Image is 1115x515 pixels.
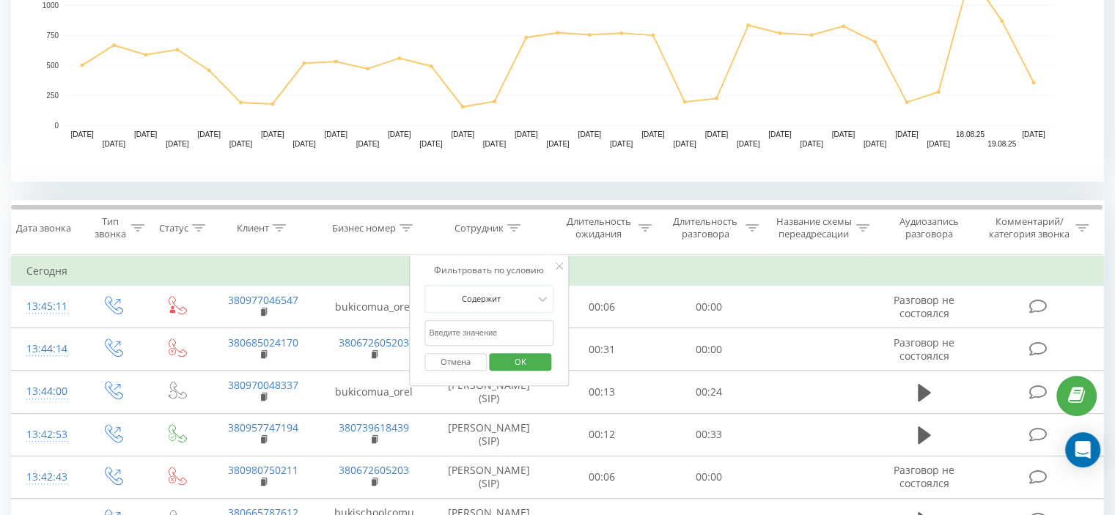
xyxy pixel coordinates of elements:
text: [DATE] [388,130,411,138]
a: 380685024170 [228,336,298,349]
text: 0 [54,122,59,130]
text: 750 [46,32,59,40]
text: [DATE] [705,130,729,138]
td: bukicomua_orel [318,371,429,413]
text: [DATE] [610,140,633,148]
a: 380672605203 [339,336,409,349]
text: 1000 [43,1,59,10]
div: Аудиозапись разговора [886,215,972,240]
text: [DATE] [768,130,792,138]
span: Разговор не состоялся [894,293,954,320]
text: [DATE] [864,140,887,148]
div: Длительность разговора [669,215,742,240]
text: [DATE] [134,130,158,138]
text: [DATE] [927,140,950,148]
td: 00:12 [549,413,655,456]
text: [DATE] [419,140,443,148]
text: 19.08.25 [987,140,1016,148]
text: [DATE] [832,130,855,138]
td: 00:00 [655,456,762,498]
div: Комментарий/категория звонка [986,215,1072,240]
text: [DATE] [197,130,221,138]
a: 380980750211 [228,463,298,477]
input: Введите значение [424,320,553,346]
text: [DATE] [1022,130,1045,138]
a: 380672605203 [339,463,409,477]
div: Бизнес номер [332,222,396,234]
text: [DATE] [546,140,570,148]
button: OK [489,353,551,371]
td: 00:00 [655,286,762,328]
a: 380977046547 [228,293,298,307]
text: [DATE] [166,140,189,148]
td: 00:06 [549,286,655,328]
div: 13:42:53 [26,420,65,449]
td: 00:06 [549,456,655,498]
td: [PERSON_NAME] (SIP) [430,371,549,413]
text: [DATE] [483,140,507,148]
a: 380970048337 [228,378,298,392]
span: Разговор не состоялся [894,463,954,490]
text: [DATE] [641,130,665,138]
div: 13:42:43 [26,463,65,492]
text: 18.08.25 [956,130,985,138]
div: Open Intercom Messenger [1065,432,1100,467]
td: 00:31 [549,328,655,371]
text: [DATE] [451,130,474,138]
text: [DATE] [324,130,347,138]
td: 00:33 [655,413,762,456]
div: 13:44:14 [26,335,65,363]
td: Сегодня [12,256,1104,286]
div: 13:44:00 [26,377,65,406]
text: [DATE] [103,140,126,148]
td: [PERSON_NAME] (SIP) [430,456,549,498]
text: 250 [46,92,59,100]
text: 500 [46,62,59,70]
div: Клиент [237,222,269,234]
button: Отмена [424,353,487,371]
span: Разговор не состоялся [894,336,954,363]
text: [DATE] [800,140,823,148]
td: 00:00 [655,328,762,371]
a: 380739618439 [339,420,409,434]
text: [DATE] [70,130,94,138]
div: Название схемы переадресации [776,215,853,240]
div: Тип звонка [92,215,127,240]
div: Длительность ожидания [562,215,636,240]
div: Сотрудник [455,222,504,234]
td: [PERSON_NAME] (SIP) [430,413,549,456]
text: [DATE] [515,130,538,138]
td: 00:13 [549,371,655,413]
text: [DATE] [673,140,696,148]
text: [DATE] [737,140,760,148]
text: [DATE] [895,130,919,138]
div: 13:45:11 [26,292,65,321]
td: bukicomua_orel [318,286,429,328]
text: [DATE] [356,140,380,148]
td: 00:24 [655,371,762,413]
div: Дата звонка [16,222,71,234]
span: OK [500,350,541,373]
text: [DATE] [578,130,602,138]
a: 380957747194 [228,420,298,434]
text: [DATE] [229,140,253,148]
text: [DATE] [261,130,284,138]
div: Фильтровать по условию [424,263,553,278]
div: Статус [159,222,188,234]
text: [DATE] [292,140,316,148]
